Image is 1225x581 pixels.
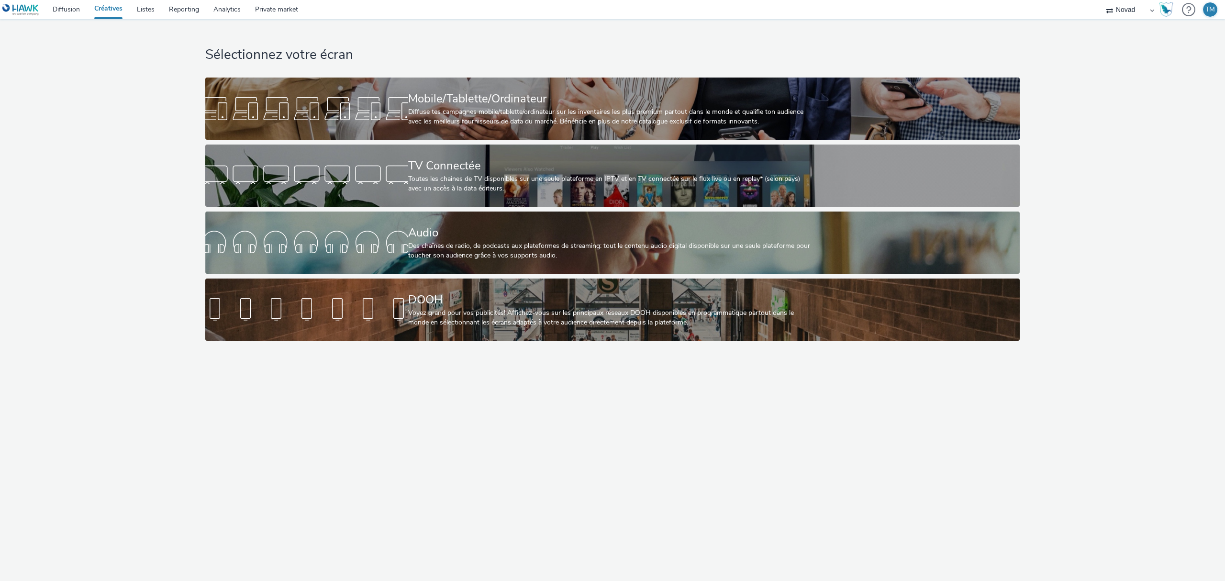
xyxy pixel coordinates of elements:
div: DOOH [408,291,813,308]
div: TV Connectée [408,157,813,174]
img: undefined Logo [2,4,39,16]
a: Hawk Academy [1159,2,1177,17]
div: Diffuse tes campagnes mobile/tablette/ordinateur sur les inventaires les plus premium partout dan... [408,107,813,127]
div: Audio [408,224,813,241]
div: Voyez grand pour vos publicités! Affichez-vous sur les principaux réseaux DOOH disponibles en pro... [408,308,813,328]
a: DOOHVoyez grand pour vos publicités! Affichez-vous sur les principaux réseaux DOOH disponibles en... [205,279,1020,341]
a: TV ConnectéeToutes les chaines de TV disponibles sur une seule plateforme en IPTV et en TV connec... [205,145,1020,207]
a: Mobile/Tablette/OrdinateurDiffuse tes campagnes mobile/tablette/ordinateur sur les inventaires le... [205,78,1020,140]
h1: Sélectionnez votre écran [205,46,1020,64]
img: Hawk Academy [1159,2,1173,17]
div: TM [1205,2,1215,17]
div: Des chaînes de radio, de podcasts aux plateformes de streaming: tout le contenu audio digital dis... [408,241,813,261]
div: Mobile/Tablette/Ordinateur [408,90,813,107]
a: AudioDes chaînes de radio, de podcasts aux plateformes de streaming: tout le contenu audio digita... [205,212,1020,274]
div: Toutes les chaines de TV disponibles sur une seule plateforme en IPTV et en TV connectée sur le f... [408,174,813,194]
